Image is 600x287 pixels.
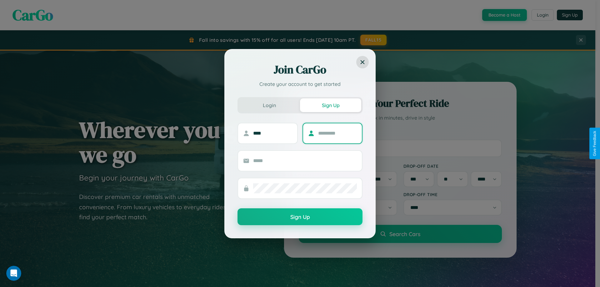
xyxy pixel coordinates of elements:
button: Sign Up [300,98,361,112]
button: Login [239,98,300,112]
iframe: Intercom live chat [6,266,21,281]
button: Sign Up [237,208,362,225]
p: Create your account to get started [237,80,362,88]
div: Give Feedback [592,131,597,156]
h2: Join CarGo [237,62,362,77]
